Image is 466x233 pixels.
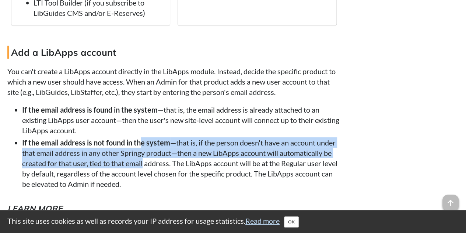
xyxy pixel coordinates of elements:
h5: Learn more [7,203,340,215]
span: arrow_upward [442,195,459,211]
li: —that is, the email address is already attached to an existing LibApps user account—then the user... [22,104,340,136]
a: Read more [245,216,280,225]
strong: If the email address is found in the system [22,105,158,114]
strong: If the email address is not found in the system [22,138,170,147]
h4: Add a LibApps account [7,46,340,59]
a: arrow_upward [442,195,459,204]
p: You can't create a LibApps account directly in the LibApps module. Instead, decide the specific p... [7,66,340,97]
li: —that is, if the person doesn't have an account under that email address in any other Springy pro... [22,137,340,189]
button: Close [284,216,299,227]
